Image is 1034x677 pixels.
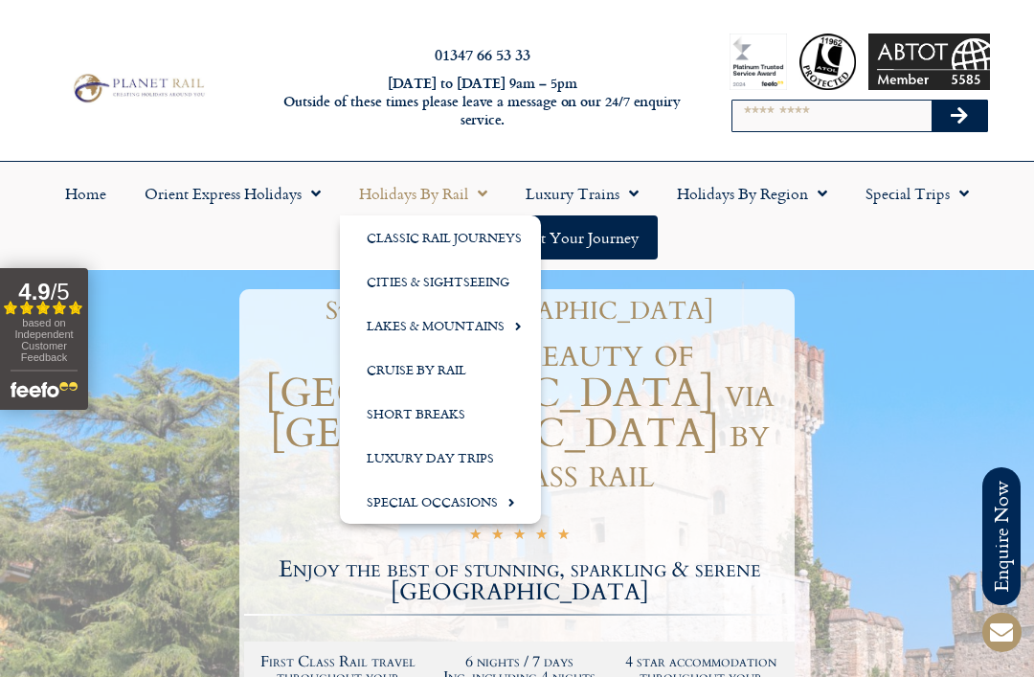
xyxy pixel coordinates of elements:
[658,171,846,215] a: Holidays by Region
[932,101,987,131] button: Search
[68,71,208,105] img: Planet Rail Train Holidays Logo
[340,215,541,260] a: Classic Rail Journeys
[435,43,530,65] a: 01347 66 53 33
[340,304,541,348] a: Lakes & Mountains
[340,392,541,436] a: Short Breaks
[46,171,125,215] a: Home
[340,348,541,392] a: Cruise by Rail
[340,480,541,524] a: Special Occasions
[513,528,526,546] i: ★
[244,333,795,494] h1: Charm & Beauty of [GEOGRAPHIC_DATA] via [GEOGRAPHIC_DATA] by First Class rail
[10,171,1024,260] nav: Menu
[557,528,570,546] i: ★
[535,528,548,546] i: ★
[469,528,482,546] i: ★
[469,526,570,546] div: 5/5
[281,75,685,128] h6: [DATE] to [DATE] 9am – 5pm Outside of these times please leave a message on our 24/7 enquiry serv...
[340,436,541,480] a: Luxury Day Trips
[506,171,658,215] a: Luxury Trains
[340,171,506,215] a: Holidays by Rail
[244,558,795,604] h2: Enjoy the best of stunning, sparkling & serene [GEOGRAPHIC_DATA]
[340,215,541,524] ul: Holidays by Rail
[497,215,658,260] a: Start your Journey
[254,299,785,324] h1: Stunning [GEOGRAPHIC_DATA]
[340,260,541,304] a: Cities & Sightseeing
[846,171,988,215] a: Special Trips
[491,528,504,546] i: ★
[125,171,340,215] a: Orient Express Holidays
